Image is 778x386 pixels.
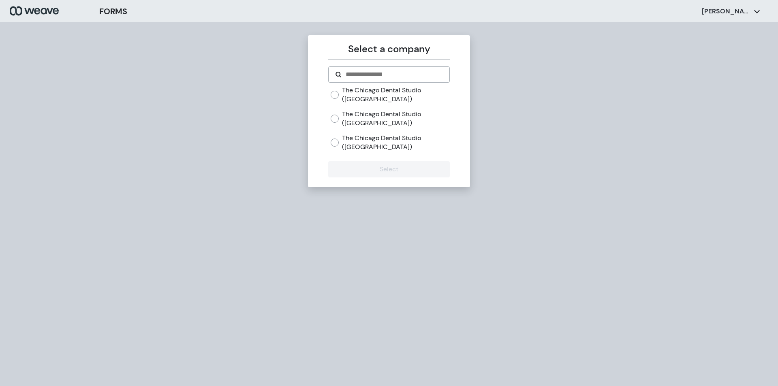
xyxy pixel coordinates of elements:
[342,86,449,103] label: The Chicago Dental Studio ([GEOGRAPHIC_DATA])
[702,7,750,16] p: [PERSON_NAME]
[345,70,442,79] input: Search
[342,134,449,151] label: The Chicago Dental Studio ([GEOGRAPHIC_DATA])
[342,110,449,127] label: The Chicago Dental Studio ([GEOGRAPHIC_DATA])
[328,161,449,177] button: Select
[99,5,127,17] h3: FORMS
[328,42,449,56] p: Select a company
